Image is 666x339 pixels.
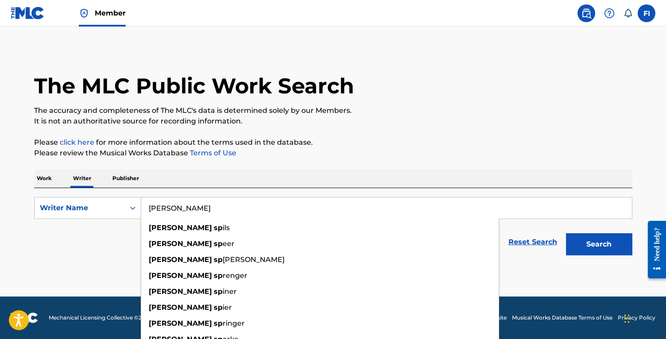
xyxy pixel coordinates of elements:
div: Writer Name [40,203,119,213]
iframe: Chat Widget [622,297,666,339]
img: search [581,8,592,19]
img: Top Rightsholder [79,8,89,19]
a: Terms of Use [188,149,236,157]
div: Help [601,4,618,22]
span: Member [95,8,126,18]
span: ier [223,303,232,312]
a: Reset Search [504,232,562,252]
a: Privacy Policy [618,314,655,322]
span: eer [223,239,235,248]
strong: sp [214,271,223,280]
div: Drag [624,305,630,332]
span: iner [223,287,237,296]
a: click here [60,138,94,146]
div: Notifications [624,9,632,18]
strong: sp [214,223,223,232]
span: [PERSON_NAME] [223,255,285,264]
p: Please for more information about the terms used in the database. [34,137,632,148]
a: Public Search [577,4,595,22]
a: Musical Works Database Terms of Use [512,314,612,322]
h1: The MLC Public Work Search [34,73,354,99]
iframe: Resource Center [641,214,666,285]
img: logo [11,312,38,323]
span: Mechanical Licensing Collective © 2025 [49,314,151,322]
p: It is not an authoritative source for recording information. [34,116,632,127]
strong: sp [214,319,223,327]
strong: [PERSON_NAME] [149,271,212,280]
strong: sp [214,287,223,296]
strong: sp [214,239,223,248]
img: help [604,8,615,19]
strong: [PERSON_NAME] [149,239,212,248]
strong: [PERSON_NAME] [149,255,212,264]
strong: [PERSON_NAME] [149,319,212,327]
strong: [PERSON_NAME] [149,223,212,232]
p: Writer [70,169,94,188]
span: ils [223,223,230,232]
strong: sp [214,255,223,264]
span: ringer [223,319,245,327]
span: renger [223,271,247,280]
p: Publisher [110,169,142,188]
form: Search Form [34,197,632,260]
p: Please review the Musical Works Database [34,148,632,158]
button: Search [566,233,632,255]
div: User Menu [638,4,655,22]
strong: [PERSON_NAME] [149,303,212,312]
strong: sp [214,303,223,312]
p: Work [34,169,54,188]
p: The accuracy and completeness of The MLC's data is determined solely by our Members. [34,105,632,116]
img: MLC Logo [11,7,45,19]
strong: [PERSON_NAME] [149,287,212,296]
